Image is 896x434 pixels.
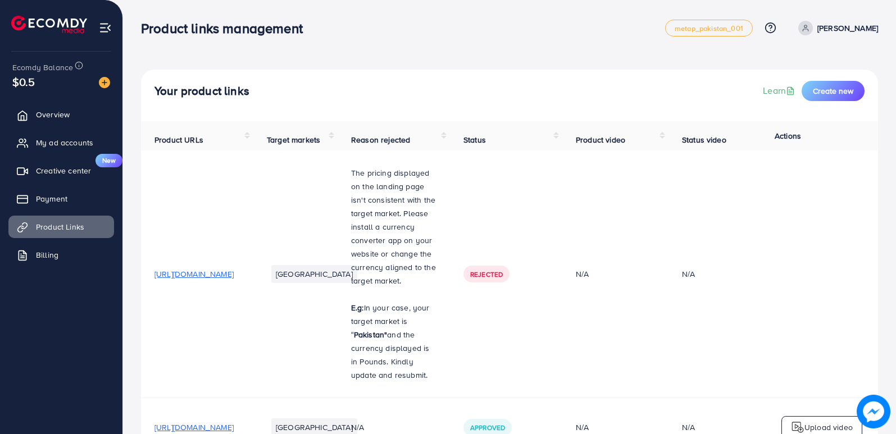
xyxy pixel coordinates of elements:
[8,216,114,238] a: Product Links
[141,20,312,36] h3: Product links management
[354,329,387,340] strong: Pakistan"
[351,329,429,381] span: and the currency displayed is in Pounds. Kindly update and resubmit.
[8,244,114,266] a: Billing
[813,85,853,97] span: Create new
[8,131,114,154] a: My ad accounts
[8,159,114,182] a: Creative centerNew
[576,268,655,280] div: N/A
[775,130,801,141] span: Actions
[351,134,410,145] span: Reason rejected
[665,20,753,36] a: metap_pakistan_001
[794,21,878,35] a: [PERSON_NAME]
[817,21,878,35] p: [PERSON_NAME]
[36,109,70,120] span: Overview
[470,269,503,279] span: Rejected
[351,167,436,286] span: The pricing displayed on the landing page isn't consistent with the target market. Please install...
[857,395,890,428] img: image
[802,81,865,101] button: Create new
[36,137,93,148] span: My ad accounts
[8,188,114,210] a: Payment
[36,165,91,176] span: Creative center
[36,249,58,261] span: Billing
[154,84,249,98] h4: Your product links
[12,74,35,90] span: $0.5
[351,422,364,433] span: N/A
[791,421,804,434] img: logo
[576,134,625,145] span: Product video
[763,84,797,97] a: Learn
[95,154,122,167] span: New
[11,16,87,33] img: logo
[154,422,234,433] span: [URL][DOMAIN_NAME]
[154,268,234,280] span: [URL][DOMAIN_NAME]
[682,268,695,280] div: N/A
[36,193,67,204] span: Payment
[12,62,73,73] span: Ecomdy Balance
[470,423,505,432] span: Approved
[463,134,486,145] span: Status
[351,302,364,313] strong: E.g:
[36,221,84,232] span: Product Links
[682,134,726,145] span: Status video
[675,25,743,32] span: metap_pakistan_001
[8,103,114,126] a: Overview
[99,77,110,88] img: image
[154,134,203,145] span: Product URLs
[271,265,357,283] li: [GEOGRAPHIC_DATA]
[576,422,655,433] div: N/A
[351,302,430,340] span: In your case, your target market is “
[267,134,320,145] span: Target markets
[99,21,112,34] img: menu
[804,421,853,434] p: Upload video
[682,422,695,433] div: N/A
